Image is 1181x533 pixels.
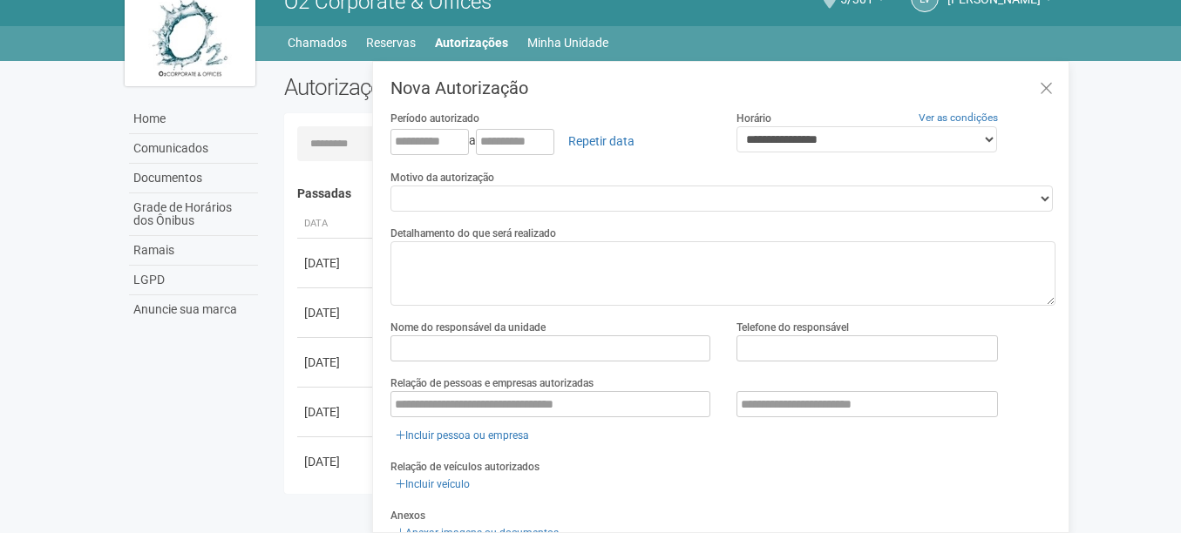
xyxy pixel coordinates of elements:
a: Anuncie sua marca [129,295,258,324]
div: [DATE] [304,254,369,272]
a: Minha Unidade [527,30,608,55]
label: Motivo da autorização [390,170,494,186]
label: Nome do responsável da unidade [390,320,546,335]
a: Comunicados [129,134,258,164]
div: [DATE] [304,453,369,470]
a: Incluir veículo [390,475,475,494]
h3: Nova Autorização [390,79,1055,97]
div: a [390,126,710,156]
a: Repetir data [557,126,646,156]
label: Período autorizado [390,111,479,126]
label: Telefone do responsável [736,320,849,335]
a: Ramais [129,236,258,266]
label: Detalhamento do que será realizado [390,226,556,241]
label: Relação de veículos autorizados [390,459,540,475]
a: Ver as condições [919,111,998,124]
a: Documentos [129,164,258,193]
h4: Passadas [297,187,1044,200]
a: Autorizações [435,30,508,55]
a: Reservas [366,30,416,55]
h2: Autorizações [284,74,657,100]
a: Home [129,105,258,134]
a: LGPD [129,266,258,295]
a: Incluir pessoa ou empresa [390,426,534,445]
div: [DATE] [304,403,369,421]
label: Horário [736,111,771,126]
a: Chamados [288,30,347,55]
a: Grade de Horários dos Ônibus [129,193,258,236]
div: [DATE] [304,304,369,321]
th: Data [297,210,376,239]
label: Relação de pessoas e empresas autorizadas [390,375,594,391]
div: [DATE] [304,354,369,371]
label: Anexos [390,508,425,523]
